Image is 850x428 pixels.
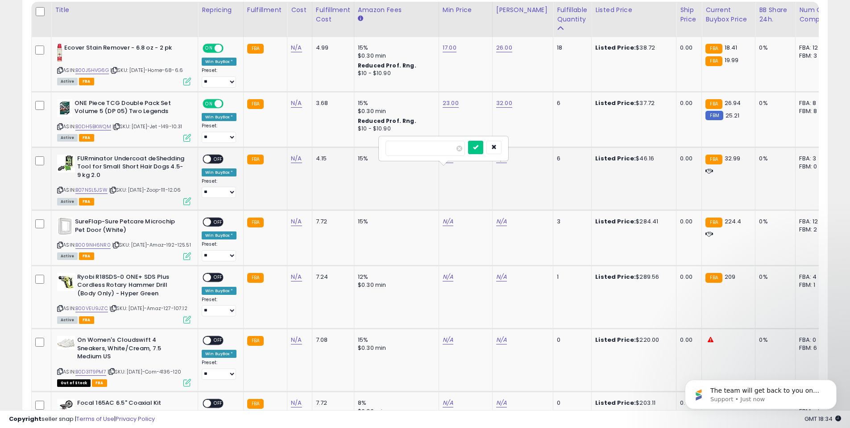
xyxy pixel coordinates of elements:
span: FBA [79,252,94,260]
div: Preset: [202,123,236,143]
a: Terms of Use [76,415,114,423]
div: 0% [759,99,788,107]
b: Listed Price: [595,43,636,52]
div: Ship Price [680,5,698,24]
span: FBA [79,134,94,142]
div: 1 [557,273,585,281]
div: Preset: [202,360,236,380]
a: 32.00 [496,99,512,108]
b: Ryobi R18SDS-0 ONE+ SDS Plus Cordless Rotary Hammer Drill (Body Only) - Hyper Green [77,273,186,300]
div: Preset: [202,67,236,88]
div: 15% [358,218,432,226]
div: 7.72 [316,218,347,226]
div: Win BuyBox * [202,58,236,66]
div: 0% [759,218,788,226]
b: FURminator Undercoat deShedding Tool for Small Short Hair Dogs 4.5-9 kg 2.0 [77,155,186,182]
span: OFF [222,100,236,107]
span: FBA [79,198,94,206]
div: Preset: [202,241,236,261]
b: On Women's Cloudswift 4 Sneakers, White/Cream, 7.5 Medium US [77,336,186,363]
small: FBA [247,273,264,283]
div: 3 [557,218,585,226]
div: $46.16 [595,155,669,163]
small: Amazon Fees. [358,15,363,23]
span: 18.41 [725,43,738,52]
div: FBA: 12 [799,44,829,52]
a: B0D31T9PM7 [75,368,106,376]
div: 8% [358,399,432,407]
span: 25.21 [726,111,740,120]
small: FBM [705,111,723,120]
img: 410ieWTGfFL._SL40_.jpg [57,155,75,172]
div: seller snap | | [9,415,155,424]
div: $0.30 min [358,344,432,352]
a: 17.00 [443,43,456,52]
a: N/A [291,99,302,108]
div: $220.00 [595,336,669,344]
a: N/A [443,217,453,226]
b: Listed Price: [595,336,636,344]
b: Reduced Prof. Rng. [358,62,416,69]
div: ASIN: [57,218,191,259]
span: OFF [211,218,225,226]
a: B07NSL5JSW [75,186,108,194]
span: | SKU: [DATE]-Jet -149-10.31 [112,123,182,130]
a: 23.00 [443,99,459,108]
a: B009NH6NR0 [75,241,111,249]
div: BB Share 24h. [759,5,792,24]
div: 15% [358,155,432,163]
span: 209 [725,273,735,281]
strong: Copyright [9,415,41,423]
span: All listings currently available for purchase on Amazon [57,134,78,142]
div: FBM: 0 [799,163,829,171]
div: FBM: 6 [799,344,829,352]
div: 3.68 [316,99,347,107]
div: Repricing [202,5,240,15]
div: Win BuyBox * [202,113,236,121]
span: | SKU: [DATE]-Amaz-192-125.51 [112,241,191,248]
small: FBA [247,44,264,54]
div: FBM: 1 [799,281,829,289]
div: Current Buybox Price [705,5,751,24]
span: | SKU: [DATE]-Zoop-111-12.06 [109,186,181,193]
div: [PERSON_NAME] [496,5,549,15]
iframe: Intercom notifications message [672,361,850,424]
b: Listed Price: [595,217,636,226]
a: N/A [291,43,302,52]
div: FBA: 8 [799,99,829,107]
div: ASIN: [57,155,191,204]
span: 32.99 [725,154,741,163]
div: 0.00 [680,218,695,226]
div: 12% [358,273,432,281]
small: FBA [247,218,264,227]
div: 0% [759,273,788,281]
div: Title [55,5,194,15]
div: 18 [557,44,585,52]
span: 26.94 [725,99,741,107]
img: 41PR1Hn5aaL._SL40_.jpg [57,399,75,411]
div: Win BuyBox * [202,168,236,176]
div: 0.00 [680,155,695,163]
small: FBA [705,99,722,109]
span: OFF [211,155,225,163]
a: N/A [291,336,302,344]
a: N/A [443,399,453,407]
span: All listings currently available for purchase on Amazon [57,316,78,324]
div: 4.99 [316,44,347,52]
a: N/A [443,273,453,281]
small: FBA [247,155,264,164]
b: Ecover Stain Remover - 6.8 oz - 2 pk [64,44,173,55]
div: FBM: 2 [799,226,829,234]
div: Win BuyBox * [202,231,236,239]
div: Cost [291,5,308,15]
a: B00VEU9JZC [75,305,108,312]
div: 0.00 [680,99,695,107]
div: FBM: 8 [799,107,829,115]
span: All listings currently available for purchase on Amazon [57,78,78,85]
div: $0.30 min [358,107,432,115]
a: N/A [496,217,507,226]
small: FBA [705,56,722,66]
div: 0% [759,44,788,52]
span: FBA [92,379,107,387]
